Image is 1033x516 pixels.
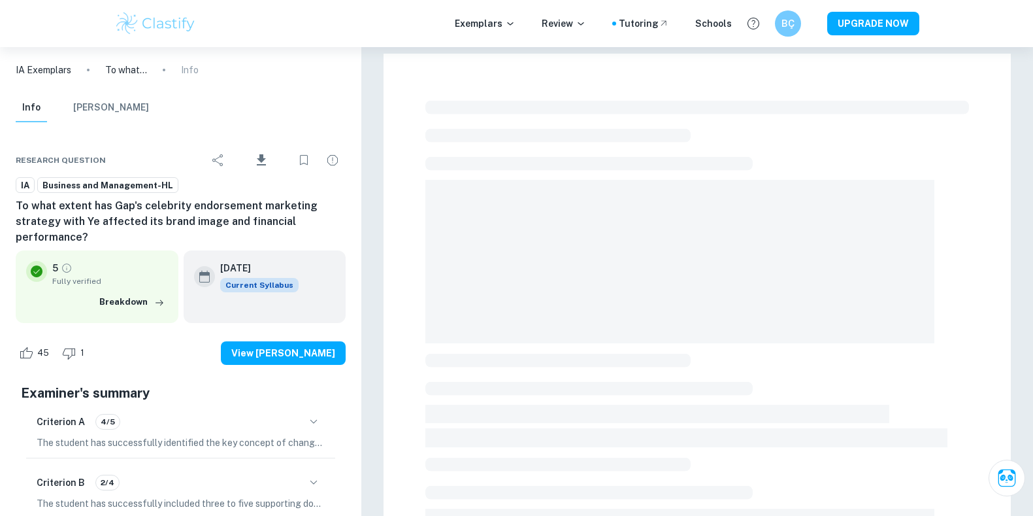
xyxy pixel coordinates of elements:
[52,261,58,275] p: 5
[16,177,35,194] a: IA
[61,262,73,274] a: Grade fully verified
[96,292,168,312] button: Breakdown
[114,10,197,37] img: Clastify logo
[320,147,346,173] div: Report issue
[16,343,56,364] div: Like
[780,16,795,31] h6: BÇ
[205,147,231,173] div: Share
[73,94,149,122] button: [PERSON_NAME]
[59,343,91,364] div: Dislike
[542,16,586,31] p: Review
[16,179,34,192] span: IA
[16,154,106,166] span: Research question
[37,177,178,194] a: Business and Management-HL
[827,12,919,35] button: UPGRADE NOW
[96,416,120,428] span: 4/5
[455,16,516,31] p: Exemplars
[16,94,47,122] button: Info
[37,415,85,429] h6: Criterion A
[37,436,325,450] p: The student has successfully identified the key concept of change on the title page, which is a c...
[37,496,325,511] p: The student has successfully included three to five supporting documents in the work, with all do...
[619,16,669,31] a: Tutoring
[989,460,1025,496] button: Ask Clai
[291,147,317,173] div: Bookmark
[16,198,346,245] h6: To what extent has Gap's celebrity endorsement marketing strategy with Ye affected its brand imag...
[21,383,340,403] h5: Examiner's summary
[52,275,168,287] span: Fully verified
[38,179,178,192] span: Business and Management-HL
[16,63,71,77] a: IA Exemplars
[220,261,288,275] h6: [DATE]
[181,63,199,77] p: Info
[73,347,91,360] span: 1
[695,16,732,31] a: Schools
[742,12,764,35] button: Help and Feedback
[30,347,56,360] span: 45
[96,477,119,489] span: 2/4
[105,63,147,77] p: To what extent has Gap's celebrity endorsement marketing strategy with Ye affected its brand imag...
[221,341,346,365] button: View [PERSON_NAME]
[37,475,85,490] h6: Criterion B
[220,278,299,292] div: This exemplar is based on the current syllabus. Feel free to refer to it for inspiration/ideas wh...
[234,143,288,177] div: Download
[220,278,299,292] span: Current Syllabus
[775,10,801,37] button: BÇ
